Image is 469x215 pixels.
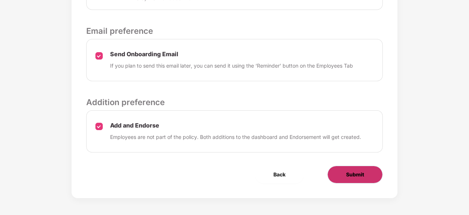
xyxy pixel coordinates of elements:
p: If you plan to send this email later, you can send it using the ‘Reminder’ button on the Employee... [110,62,353,70]
button: Submit [327,166,383,183]
p: Add and Endorse [110,122,361,129]
span: Submit [346,171,364,179]
p: Addition preference [86,96,383,108]
p: Send Onboarding Email [110,50,353,58]
span: Back [273,171,286,179]
button: Back [255,166,304,183]
p: Employees are not part of the policy. Both additions to the dashboard and Endorsement will get cr... [110,133,361,141]
p: Email preference [86,25,383,37]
